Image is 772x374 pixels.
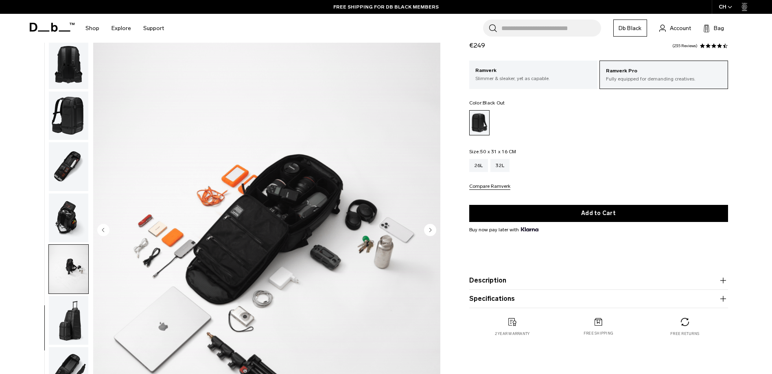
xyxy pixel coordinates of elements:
[48,142,89,191] button: Ramverk_pro_bacpack_26L_black_out_2024_3.png
[469,159,488,172] a: 26L
[79,14,170,43] nav: Main Navigation
[49,142,88,191] img: Ramverk_pro_bacpack_26L_black_out_2024_3.png
[670,331,699,337] p: Free returns
[469,110,490,135] a: Black Out
[48,193,89,243] button: Ramverk_pro_bacpack_26L_black_out_2024_4.png
[333,3,439,11] a: FREE SHIPPING FOR DB BLACK MEMBERS
[490,159,510,172] a: 32L
[469,149,516,154] legend: Size:
[584,331,613,336] p: Free shipping
[97,224,109,237] button: Previous slide
[48,91,89,141] button: Ramverk_pro_bacpack_26L_black_out_2024_8.png
[48,40,89,89] button: Ramverk_pro_bacpack_26L_black_out_2024_9.png
[49,296,88,345] img: Ramverk_pro_bacpack_26L_black_out_2024_5.png
[49,40,88,89] img: Ramverk_pro_bacpack_26L_black_out_2024_9.png
[483,100,505,106] span: Black Out
[48,296,89,345] button: Ramverk_pro_bacpack_26L_black_out_2024_5.png
[714,24,724,33] span: Bag
[606,75,722,83] p: Fully equipped for demanding creatives.
[48,244,89,294] button: GIF_Camera_Insert_UHD-ezgif.com-crop.gif
[112,14,131,43] a: Explore
[49,194,88,242] img: Ramverk_pro_bacpack_26L_black_out_2024_4.png
[703,23,724,33] button: Bag
[85,14,99,43] a: Shop
[659,23,691,33] a: Account
[143,14,164,43] a: Support
[424,224,436,237] button: Next slide
[495,331,530,337] p: 2 year warranty
[469,100,505,105] legend: Color:
[672,44,698,48] a: 235 reviews
[670,24,691,33] span: Account
[613,20,647,37] a: Db Black
[49,245,88,294] img: GIF_Camera_Insert_UHD-ezgif.com-crop.gif
[469,184,510,190] button: Compare Ramverk
[480,149,516,154] span: 50 x 31 x 16 CM
[469,61,598,88] a: Ramverk Slimmer & sleaker, yet as capable.
[606,67,722,75] p: Ramverk Pro
[49,91,88,140] img: Ramverk_pro_bacpack_26L_black_out_2024_8.png
[469,276,728,285] button: Description
[469,205,728,222] button: Add to Cart
[469,41,485,49] span: €249
[475,67,592,75] p: Ramverk
[469,226,538,233] span: Buy now pay later with
[475,75,592,82] p: Slimmer & sleaker, yet as capable.
[521,227,538,231] img: {"height" => 20, "alt" => "Klarna"}
[469,294,728,304] button: Specifications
